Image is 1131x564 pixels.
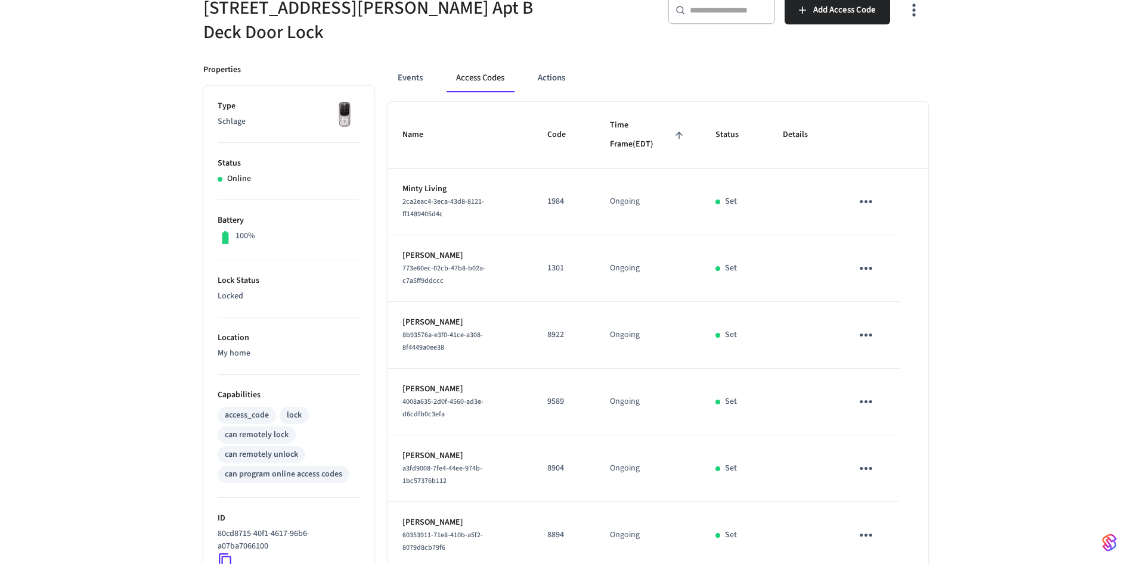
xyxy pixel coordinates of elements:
p: 80cd8715-40f1-4617-96b6-a07ba7066100 [218,528,355,553]
p: Minty Living [402,183,519,195]
p: [PERSON_NAME] [402,383,519,395]
td: Ongoing [596,435,701,502]
p: ID [218,512,360,525]
p: 1301 [547,262,581,275]
p: Capabilities [218,389,360,401]
button: Access Codes [447,64,514,92]
p: Type [218,100,360,113]
p: Schlage [218,116,360,128]
button: Actions [528,64,575,92]
img: SeamLogoGradient.69752ec5.svg [1102,533,1117,552]
span: Time Frame(EDT) [610,116,687,154]
p: Set [725,395,737,408]
img: Yale Assure Touchscreen Wifi Smart Lock, Satin Nickel, Front [330,100,360,130]
p: Properties [203,64,241,76]
p: Lock Status [218,275,360,287]
p: 1984 [547,195,581,208]
p: Battery [218,214,360,227]
div: lock [287,409,302,422]
p: 9589 [547,395,581,408]
span: a3fd9008-7fe4-44ee-974b-1bc57376b112 [402,463,482,486]
button: Events [388,64,432,92]
p: Online [227,173,251,185]
span: Name [402,126,439,144]
span: 4008a635-2d0f-4560-ad3e-d6cdfb0c3efa [402,397,484,419]
p: 8894 [547,529,581,541]
p: 8922 [547,329,581,341]
div: can remotely lock [225,429,289,441]
span: 2ca2eac4-3eca-43d8-8121-ff1489405d4c [402,197,484,219]
p: [PERSON_NAME] [402,450,519,462]
td: Ongoing [596,302,701,369]
p: Set [725,529,737,541]
span: 773e60ec-02cb-47b8-b02a-c7a5ff9ddccc [402,263,485,286]
div: access_code [225,409,269,422]
p: Set [725,195,737,208]
div: ant example [388,64,928,92]
span: Code [547,126,581,144]
div: can program online access codes [225,468,342,481]
p: My home [218,347,360,360]
td: Ongoing [596,369,701,435]
span: Details [783,126,823,144]
p: [PERSON_NAME] [402,250,519,262]
p: Set [725,262,737,275]
span: Status [715,126,754,144]
p: Status [218,157,360,170]
p: [PERSON_NAME] [402,516,519,529]
span: Add Access Code [813,2,876,18]
p: Set [725,462,737,475]
p: 100% [236,230,255,242]
p: Location [218,332,360,344]
p: 8904 [547,462,581,475]
p: Locked [218,290,360,303]
span: 8b93576a-e3f0-41ce-a308-8f4449a0ee38 [402,330,483,353]
p: [PERSON_NAME] [402,316,519,329]
span: 60353911-71e8-410b-a5f2-8079d8cb79f6 [402,530,483,553]
p: Set [725,329,737,341]
div: can remotely unlock [225,448,298,461]
td: Ongoing [596,169,701,235]
td: Ongoing [596,235,701,302]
